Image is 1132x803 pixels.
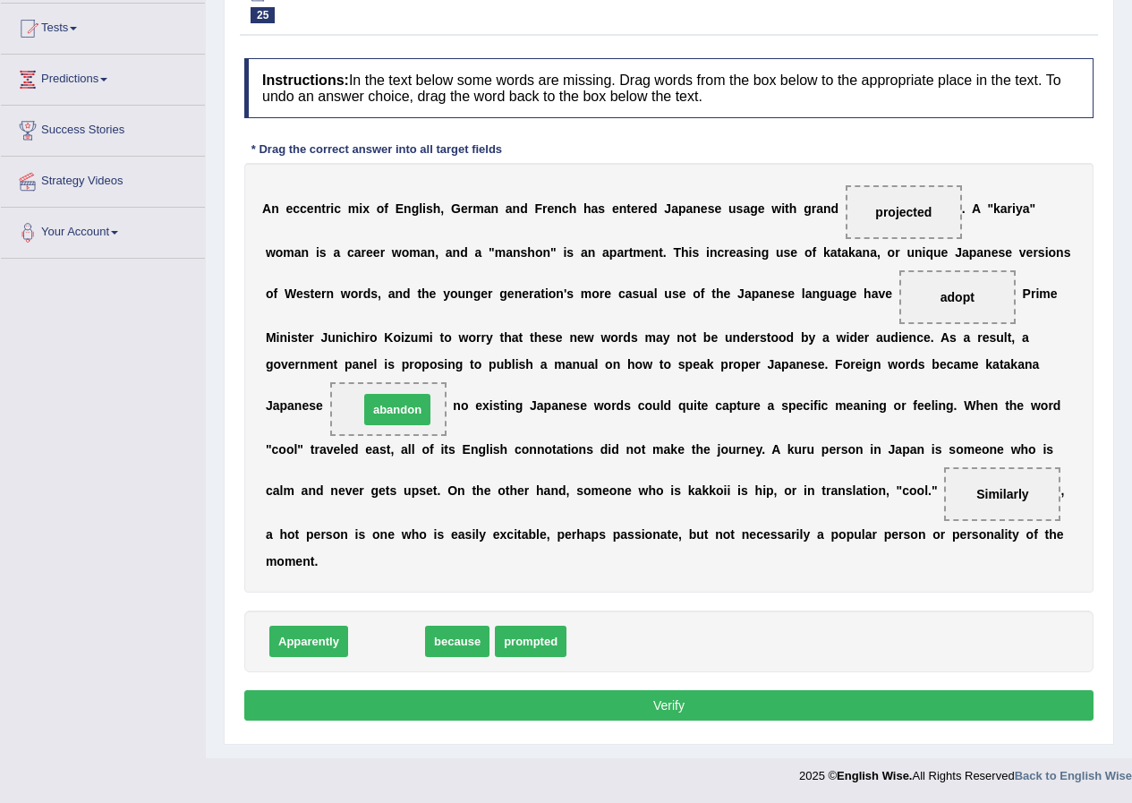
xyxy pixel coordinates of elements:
b: P [1023,286,1031,301]
b: h [583,201,592,216]
b: o [549,286,557,301]
b: s [566,245,574,260]
b: a [617,245,624,260]
b: A [262,201,271,216]
b: " [550,245,557,260]
b: n [983,245,992,260]
b: u [639,286,647,301]
b: o [402,245,410,260]
b: h [421,286,430,301]
b: i [563,245,566,260]
b: n [279,330,287,345]
b: o [370,330,378,345]
b: a [736,245,744,260]
b: k [993,201,1000,216]
a: Success Stories [1,106,205,150]
b: , [877,245,881,260]
b: s [1038,245,1045,260]
b: i [343,330,346,345]
b: e [631,201,638,216]
b: s [632,286,639,301]
b: c [562,201,569,216]
b: J [955,245,962,260]
b: q [925,245,933,260]
b: s [998,245,1005,260]
b: E [396,201,404,216]
b: s [1064,245,1071,260]
b: a [835,286,842,301]
b: c [334,201,341,216]
b: a [976,245,983,260]
b: n [710,245,718,260]
b: t [310,286,314,301]
b: a [962,245,969,260]
a: Strategy Videos [1,157,205,201]
b: u [328,330,336,345]
b: r [364,330,369,345]
b: a [830,245,838,260]
b: r [600,286,604,301]
b: n [766,286,774,301]
b: c [618,286,626,301]
b: r [321,286,326,301]
b: n [651,245,660,260]
b: u [828,286,836,301]
b: o [450,286,458,301]
b: s [566,286,574,301]
b: i [706,245,710,260]
b: e [941,245,949,260]
b: h [789,201,797,216]
b: u [728,201,736,216]
b: r [1033,245,1037,260]
b: n [490,201,498,216]
b: v [878,286,885,301]
b: a [671,201,678,216]
b: " [987,201,993,216]
b: r [362,245,366,260]
b: t [785,201,789,216]
b: f [273,286,277,301]
b: s [370,286,378,301]
b: w [266,245,276,260]
b: i [750,245,753,260]
b: s [303,286,311,301]
b: g [762,245,770,260]
b: i [545,286,549,301]
b: s [521,245,528,260]
b: g [842,286,850,301]
b: s [736,201,744,216]
b: n [693,201,701,216]
b: a [872,286,879,301]
b: n [513,245,521,260]
b: e [724,286,731,301]
b: a [354,245,362,260]
b: o [888,245,896,260]
b: i [362,330,365,345]
b: r [309,330,313,345]
b: m [283,245,294,260]
b: m [348,201,359,216]
b: e [307,201,314,216]
b: y [1016,201,1023,216]
b: ' [564,286,566,301]
strong: Back to English Wise [1015,769,1132,782]
b: e [885,286,892,301]
b: n [395,286,403,301]
b: e [729,245,736,260]
b: e [612,201,619,216]
b: n [812,286,820,301]
b: t [540,286,545,301]
b: . [962,201,966,216]
a: Predictions [1,55,205,99]
b: , [378,286,381,301]
b: e [790,245,797,260]
b: K [384,330,393,345]
b: r [1031,286,1035,301]
b: t [626,201,631,216]
b: o [535,245,543,260]
b: u [906,245,915,260]
b: i [422,201,426,216]
b: c [293,201,300,216]
b: r [724,245,728,260]
b: g [804,201,812,216]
